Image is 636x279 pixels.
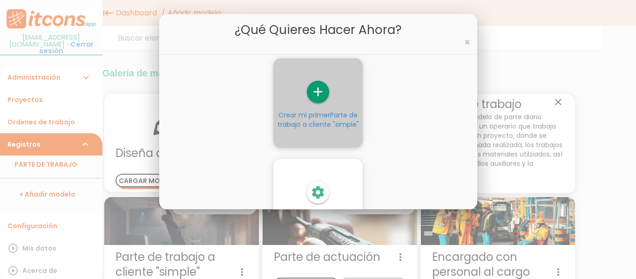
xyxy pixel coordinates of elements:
[277,110,359,129] span: Crear mi primer
[166,21,470,38] h5: ¿Qué quieres hacer ahora?
[464,37,470,47] button: Close
[307,181,329,204] i: settings
[464,35,470,49] span: ×
[277,110,359,129] span: Parte de trabajo a cliente "simple"
[307,81,329,103] i: add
